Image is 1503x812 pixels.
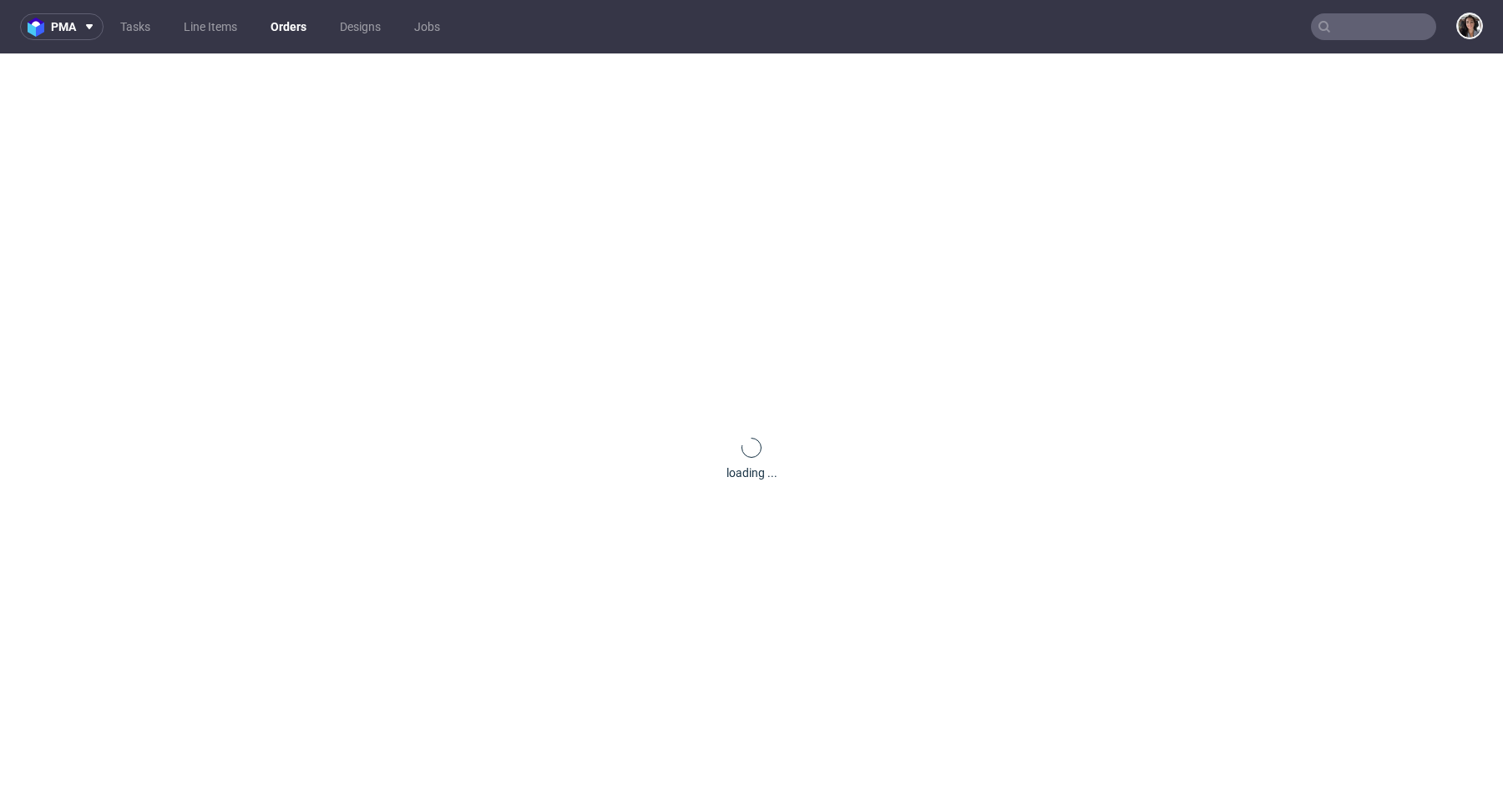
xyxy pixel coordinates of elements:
[1458,14,1481,38] img: Moreno Martinez Cristina
[174,13,247,40] a: Line Items
[330,13,391,40] a: Designs
[726,464,777,481] div: loading ...
[51,21,76,33] span: pma
[28,18,51,37] img: logo
[261,13,316,40] a: Orders
[20,13,104,40] button: pma
[404,13,450,40] a: Jobs
[110,13,160,40] a: Tasks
